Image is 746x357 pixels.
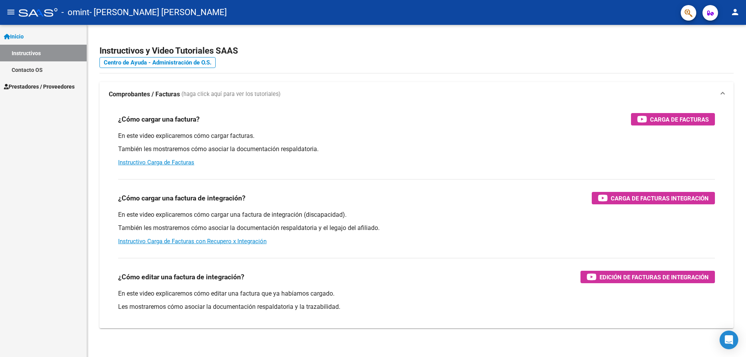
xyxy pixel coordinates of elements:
span: Carga de Facturas [650,115,709,124]
span: (haga click aquí para ver los tutoriales) [181,90,281,99]
p: En este video explicaremos cómo editar una factura que ya habíamos cargado. [118,289,715,298]
span: Carga de Facturas Integración [611,193,709,203]
div: Comprobantes / Facturas (haga click aquí para ver los tutoriales) [99,107,734,328]
span: Prestadores / Proveedores [4,82,75,91]
strong: Comprobantes / Facturas [109,90,180,99]
button: Edición de Facturas de integración [580,271,715,283]
p: También les mostraremos cómo asociar la documentación respaldatoria y el legajo del afiliado. [118,224,715,232]
p: En este video explicaremos cómo cargar una factura de integración (discapacidad). [118,211,715,219]
h3: ¿Cómo cargar una factura? [118,114,200,125]
a: Centro de Ayuda - Administración de O.S. [99,57,216,68]
mat-icon: menu [6,7,16,17]
a: Instructivo Carga de Facturas con Recupero x Integración [118,238,267,245]
h3: ¿Cómo cargar una factura de integración? [118,193,246,204]
h2: Instructivos y Video Tutoriales SAAS [99,44,734,58]
mat-icon: person [730,7,740,17]
p: También les mostraremos cómo asociar la documentación respaldatoria. [118,145,715,153]
p: Les mostraremos cómo asociar la documentación respaldatoria y la trazabilidad. [118,303,715,311]
div: Open Intercom Messenger [720,331,738,349]
mat-expansion-panel-header: Comprobantes / Facturas (haga click aquí para ver los tutoriales) [99,82,734,107]
p: En este video explicaremos cómo cargar facturas. [118,132,715,140]
span: - omint [61,4,89,21]
span: Edición de Facturas de integración [600,272,709,282]
span: Inicio [4,32,24,41]
span: - [PERSON_NAME] [PERSON_NAME] [89,4,227,21]
button: Carga de Facturas Integración [592,192,715,204]
button: Carga de Facturas [631,113,715,125]
a: Instructivo Carga de Facturas [118,159,194,166]
h3: ¿Cómo editar una factura de integración? [118,272,244,282]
